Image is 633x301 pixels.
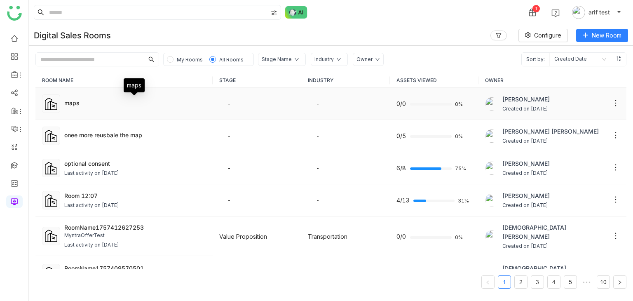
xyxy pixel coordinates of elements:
span: Transportation [308,233,347,240]
span: Created on [DATE] [502,169,550,177]
span: All Rooms [219,56,244,63]
a: 2 [515,276,527,288]
img: 684a9b06de261c4b36a3cf65 [485,230,498,243]
span: - [316,132,319,139]
span: 0% [455,102,465,107]
img: help.svg [551,9,560,17]
span: 0% [455,134,465,139]
th: STAGE [213,73,301,88]
li: 10 [597,275,610,289]
span: 6/8 [396,164,406,173]
div: Last activity on [DATE] [64,202,119,209]
span: Created on [DATE] [502,242,607,250]
div: Stage Name [262,56,292,63]
span: - [316,165,319,172]
button: Next Page [613,275,626,289]
div: maps [64,99,206,107]
div: onee more reusbale the map [64,131,206,139]
li: 4 [547,275,560,289]
span: - [227,165,231,172]
span: New Room [592,31,621,40]
th: INDUSTRY [301,73,390,88]
li: 1 [498,275,511,289]
li: 3 [531,275,544,289]
span: [PERSON_NAME] [502,159,550,168]
span: arif test [588,8,610,17]
th: OWNER [478,73,626,88]
img: avatar [572,6,585,19]
nz-select-item: Created Date [554,53,606,66]
button: arif test [570,6,623,19]
div: 1 [532,5,540,12]
div: Owner [356,56,373,63]
img: 684a9aedde261c4b36a3ced9 [485,97,498,111]
th: ASSETS VIEWED [390,73,478,88]
img: ask-buddy-normal.svg [285,6,307,19]
img: search-type.svg [271,9,277,16]
li: Next 5 Pages [580,275,593,289]
span: Created on [DATE] [502,202,550,209]
button: Previous Page [481,275,495,289]
span: Created on [DATE] [502,137,599,145]
img: 684a959c82a3912df7c0cd23 [485,129,498,143]
div: Room 12:07 [64,191,206,200]
span: Sort by: [522,53,549,66]
span: [DEMOGRAPHIC_DATA][PERSON_NAME] [502,264,607,282]
span: [PERSON_NAME] [502,95,550,104]
div: Last activity on [DATE] [64,169,119,177]
li: 5 [564,275,577,289]
img: logo [7,6,22,21]
span: [PERSON_NAME] [502,191,550,200]
span: Created on [DATE] [502,105,550,113]
span: 0/0 [396,99,406,108]
img: 684a9aedde261c4b36a3ced9 [485,162,498,175]
span: - [227,132,231,139]
span: [PERSON_NAME] [PERSON_NAME] [502,127,599,136]
img: 684a9aedde261c4b36a3ced9 [485,194,498,207]
span: [DEMOGRAPHIC_DATA][PERSON_NAME] [502,223,607,241]
a: 4 [548,276,560,288]
span: 0/0 [396,232,406,241]
span: Value Proposition [219,233,267,240]
span: My Rooms [177,56,203,63]
span: Configure [534,31,561,40]
div: optional consent [64,159,206,168]
a: 10 [597,276,610,288]
div: RoomName1757409570501 [64,264,206,273]
div: Industry [314,56,334,63]
span: 75% [455,166,465,171]
th: ROOM NAME [35,73,213,88]
span: 31% [458,198,468,203]
span: 0/5 [396,132,406,141]
li: 2 [514,275,527,289]
div: RoomName1757412627253 [64,223,206,232]
a: 1 [498,276,511,288]
button: New Room [576,29,628,42]
div: Digital Sales Rooms [34,31,111,40]
a: 5 [564,276,577,288]
span: - [316,197,319,204]
div: maps [124,78,145,92]
span: ••• [580,275,593,289]
span: 4/13 [396,196,409,205]
span: - [316,100,319,107]
span: 0% [455,235,465,240]
div: MyntraOfferTest [64,232,206,240]
div: Last activity on [DATE] [64,241,119,249]
a: 3 [531,276,544,288]
button: Configure [518,29,568,42]
span: - [227,197,231,204]
span: - [227,100,231,107]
